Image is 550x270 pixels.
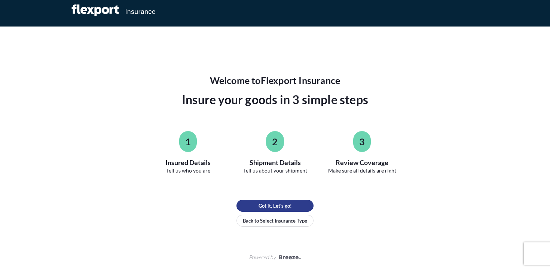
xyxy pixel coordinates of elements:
span: 2 [272,136,278,148]
button: Back to Select Insurance Type [236,215,314,227]
span: 1 [185,136,191,148]
span: Welcome to Flexport Insurance [210,74,340,86]
span: 3 [359,136,365,148]
span: Tell us who you are [166,167,210,174]
span: Review Coverage [336,158,388,167]
span: Insure your goods in 3 simple steps [182,91,368,109]
p: Got it, Let's go! [259,202,292,210]
p: Back to Select Insurance Type [243,217,307,224]
span: Tell us about your shipment [243,167,307,174]
span: Powered by [249,254,276,261]
span: Insured Details [165,158,211,167]
span: Shipment Details [250,158,301,167]
span: Make sure all details are right [328,167,396,174]
button: Got it, Let's go! [236,200,314,212]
